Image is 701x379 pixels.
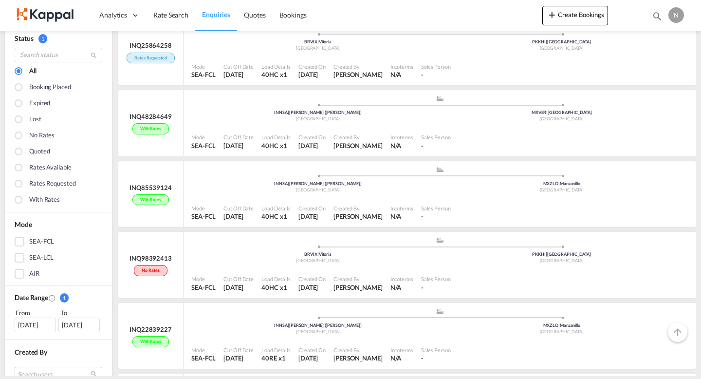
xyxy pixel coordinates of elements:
[390,205,413,212] div: Incoterms
[38,34,47,43] span: 1
[421,354,424,362] span: -
[543,322,580,328] span: MXZLO Manzanillo
[29,179,76,189] div: Rates Requested
[223,142,243,150] span: [DATE]
[540,329,584,334] span: [GEOGRAPHIC_DATA]
[29,163,72,173] div: Rates available
[117,90,696,161] div: INQ48284649With rates assets/icons/custom/ship-fill.svgassets/icons/custom/roll-o-plane.svgOrigin...
[540,116,584,121] span: [GEOGRAPHIC_DATA]
[202,10,230,19] span: Enquiries
[223,141,254,150] div: 13 Aug 2025
[390,70,402,79] div: N/A
[261,346,291,354] div: Load Details
[48,294,56,302] md-icon: Created On
[29,195,60,206] div: With rates
[421,284,424,291] span: -
[117,232,696,303] div: INQ98392413No rates assets/icons/custom/ship-fill.svgassets/icons/custom/roll-o-plane.svgOriginVi...
[15,293,48,302] span: Date Range
[132,123,169,134] div: With rates
[60,308,103,318] div: To
[29,114,41,125] div: Lost
[668,322,687,342] button: Go to Top
[15,269,102,279] md-checkbox: AIR
[129,112,172,121] div: INQ48284649
[333,354,383,362] div: Nilam Ganatra
[58,318,100,332] div: [DATE]
[390,141,402,150] div: N/A
[261,205,291,212] div: Load Details
[261,354,291,362] div: 40RE x 1
[546,110,548,115] span: |
[421,212,424,220] span: -
[390,283,402,292] div: N/A
[390,212,402,221] div: N/A
[191,205,216,212] div: Mode
[421,205,451,212] div: Sales Person
[421,346,451,354] div: Sales Person
[317,251,319,257] span: |
[261,70,291,79] div: 40HC x 1
[298,212,318,220] span: [DATE]
[298,346,326,354] div: Created On
[129,41,172,50] div: INQ25864258
[298,70,326,79] div: 13 Aug 2025
[668,7,684,23] div: N
[129,183,172,192] div: INQ85539124
[542,6,608,25] button: icon-plus 400-fgCreate Bookings
[333,283,383,292] div: Nilam Ganatra
[191,346,216,354] div: Mode
[421,142,424,150] span: -
[15,253,102,263] md-checkbox: SEA-LCL
[304,39,332,44] span: BRVIX Vitoria
[434,309,446,314] md-icon: assets/icons/custom/ship-fill.svg
[15,308,57,318] div: From
[333,205,383,212] div: Created By
[90,52,97,59] md-icon: icon-magnify
[288,181,289,186] span: |
[223,283,254,292] div: 7 Aug 2025
[60,293,69,303] span: 1
[29,66,37,77] div: All
[296,45,340,51] span: [GEOGRAPHIC_DATA]
[652,11,663,25] div: icon-magnify
[29,237,54,246] div: SEA-FCL
[15,348,47,356] span: Created By
[296,116,340,121] span: [GEOGRAPHIC_DATA]
[223,212,254,221] div: 13 Aug 2025
[298,133,326,141] div: Created On
[298,354,318,362] span: [DATE]
[421,133,451,141] div: Sales Person
[15,220,32,228] span: Mode
[261,63,291,70] div: Load Details
[333,142,383,150] span: [PERSON_NAME]
[117,161,696,232] div: INQ85539124With rates assets/icons/custom/ship-fill.svgassets/icons/custom/roll-o-plane.svgOrigin...
[558,322,560,328] span: |
[15,48,102,62] input: Search status
[546,9,558,20] md-icon: icon-plus 400-fg
[261,283,291,292] div: 40HC x 1
[279,11,307,19] span: Bookings
[390,275,413,283] div: Incoterms
[333,346,383,354] div: Created By
[223,284,243,291] span: [DATE]
[223,133,254,141] div: Cut Off Date
[304,251,332,257] span: BRVIX Vitoria
[117,19,696,91] div: INQ25864258Rates Requested assets/icons/custom/ship-fill.svgassets/icons/custom/roll-o-plane.svgO...
[296,258,340,263] span: [GEOGRAPHIC_DATA]
[99,10,127,20] span: Analytics
[223,63,254,70] div: Cut Off Date
[333,70,383,79] div: Nilam Ganatra
[333,212,383,220] span: [PERSON_NAME]
[390,133,413,141] div: Incoterms
[29,269,39,279] div: AIR
[191,275,216,283] div: Mode
[132,336,169,347] div: With rates
[223,71,243,78] span: [DATE]
[333,71,383,78] span: [PERSON_NAME]
[558,181,560,186] span: |
[532,251,591,257] span: PKKHI [GEOGRAPHIC_DATA]
[421,275,451,283] div: Sales Person
[296,329,340,334] span: [GEOGRAPHIC_DATA]
[191,133,216,141] div: Mode
[29,131,55,141] div: No rates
